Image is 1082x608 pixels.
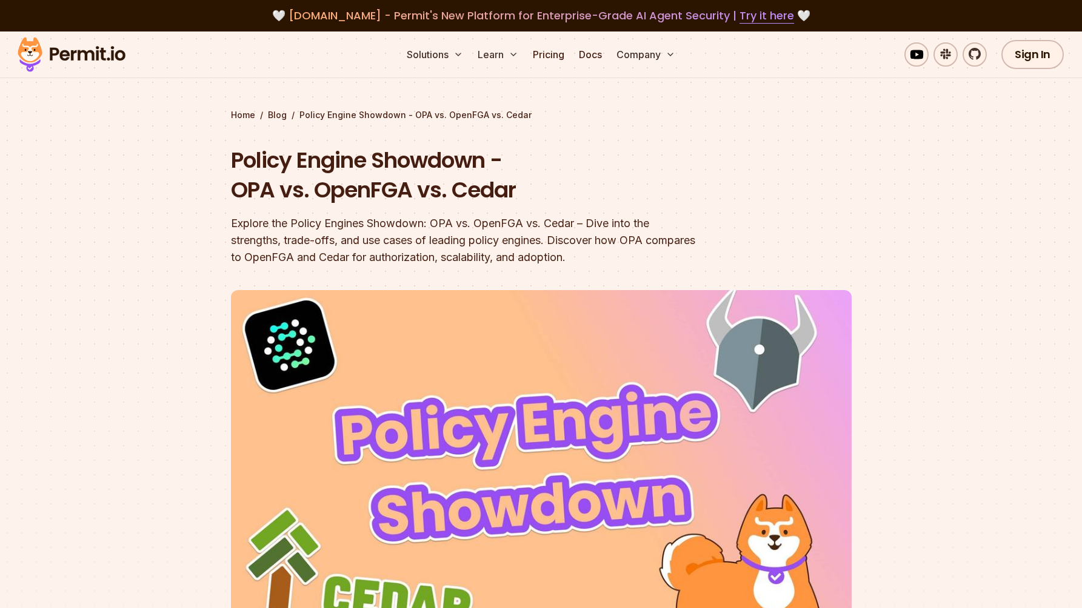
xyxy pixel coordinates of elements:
[528,42,569,67] a: Pricing
[740,8,794,24] a: Try it here
[231,145,696,205] h1: Policy Engine Showdown - OPA vs. OpenFGA vs. Cedar
[12,34,131,75] img: Permit logo
[612,42,680,67] button: Company
[231,109,255,121] a: Home
[1001,40,1064,69] a: Sign In
[473,42,523,67] button: Learn
[289,8,794,23] span: [DOMAIN_NAME] - Permit's New Platform for Enterprise-Grade AI Agent Security |
[231,215,696,266] div: Explore the Policy Engines Showdown: OPA vs. OpenFGA vs. Cedar – Dive into the strengths, trade-o...
[402,42,468,67] button: Solutions
[231,109,852,121] div: / /
[29,7,1053,24] div: 🤍 🤍
[574,42,607,67] a: Docs
[268,109,287,121] a: Blog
